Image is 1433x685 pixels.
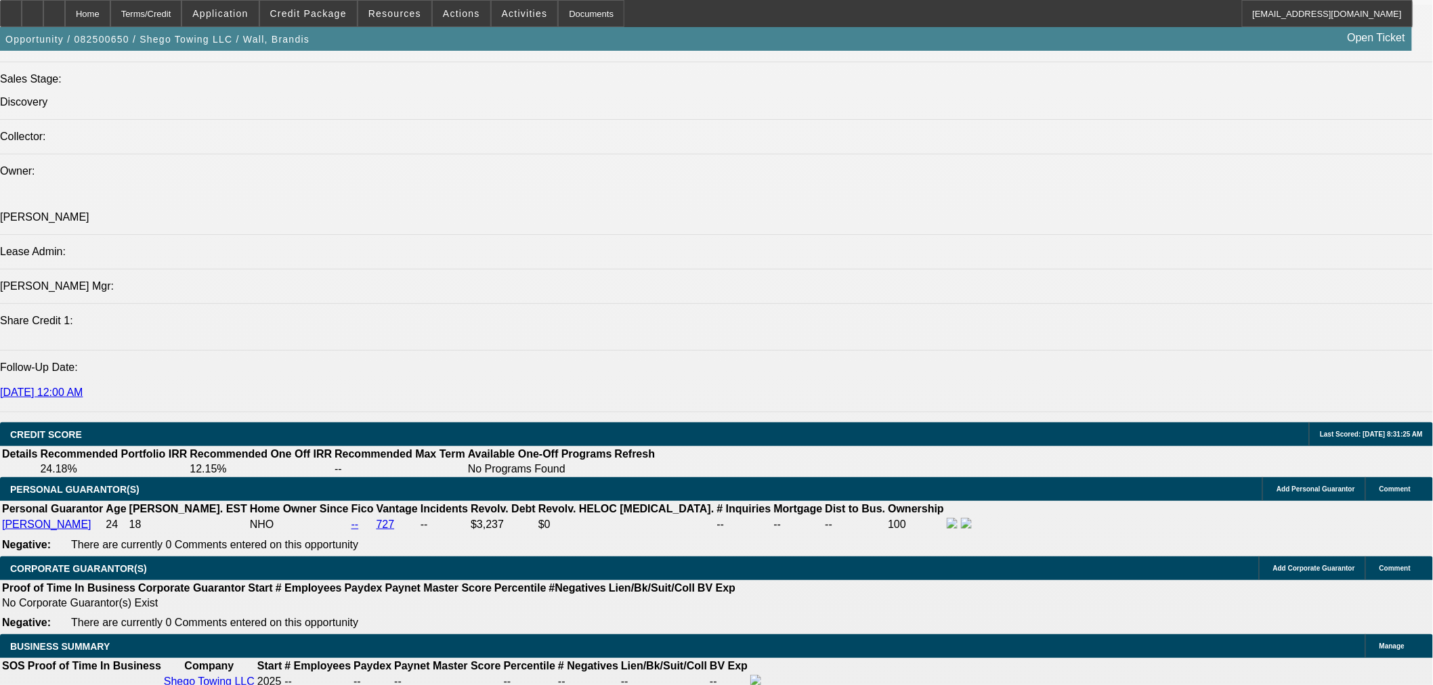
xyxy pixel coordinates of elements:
span: There are currently 0 Comments entered on this opportunity [71,539,358,550]
th: Proof of Time In Business [27,659,162,673]
td: No Corporate Guarantor(s) Exist [1,596,742,610]
span: Activities [502,8,548,19]
b: Age [106,503,126,514]
b: Negative: [2,539,51,550]
b: Negative: [2,617,51,628]
span: Add Personal Guarantor [1277,485,1355,493]
span: Resources [368,8,421,19]
span: There are currently 0 Comments entered on this opportunity [71,617,358,628]
b: Start [257,660,282,671]
b: Ownership [888,503,944,514]
td: -- [716,517,771,532]
td: -- [334,462,466,476]
span: Comment [1379,565,1411,572]
b: Percentile [504,660,555,671]
span: Opportunity / 082500650 / Shego Towing LLC / Wall, Brandis [5,34,309,45]
span: BUSINESS SUMMARY [10,641,110,652]
b: Percentile [494,582,546,594]
td: 18 [129,517,248,532]
td: NHO [249,517,349,532]
span: CORPORATE GUARANTOR(S) [10,563,147,574]
th: Recommended Max Term [334,447,466,461]
button: Credit Package [260,1,357,26]
b: Revolv. Debt [471,503,536,514]
span: CREDIT SCORE [10,429,82,440]
span: Add Corporate Guarantor [1273,565,1355,572]
b: Paydex [345,582,383,594]
td: -- [825,517,886,532]
button: Resources [358,1,431,26]
a: [PERSON_NAME] [2,518,91,530]
b: # Employees [284,660,351,671]
b: BV Exp [698,582,735,594]
b: Incidents [421,503,468,514]
span: Comment [1379,485,1411,493]
span: Last Scored: [DATE] 8:31:25 AM [1320,430,1423,438]
b: Start [248,582,272,594]
td: $3,237 [470,517,536,532]
b: Revolv. HELOC [MEDICAL_DATA]. [538,503,714,514]
td: $0 [538,517,715,532]
b: BV Exp [710,660,748,671]
span: Manage [1379,642,1405,650]
th: SOS [1,659,26,673]
th: Available One-Off Programs [467,447,613,461]
th: Recommended Portfolio IRR [39,447,188,461]
b: #Negatives [549,582,607,594]
button: Actions [433,1,490,26]
b: Corporate Guarantor [138,582,245,594]
b: Fico [351,503,374,514]
td: 24.18% [39,462,188,476]
span: PERSONAL GUARANTOR(S) [10,484,140,495]
b: # Employees [276,582,342,594]
b: Personal Guarantor [2,503,103,514]
b: Paydex [354,660,391,671]
img: linkedin-icon.png [961,518,972,529]
td: 12.15% [189,462,333,476]
b: Lien/Bk/Suit/Coll [609,582,695,594]
td: 24 [105,517,127,532]
td: -- [773,517,824,532]
th: Details [1,447,38,461]
th: Recommended One Off IRR [189,447,333,461]
b: Vantage [377,503,418,514]
b: Company [184,660,234,671]
a: 727 [377,518,395,530]
b: # Negatives [558,660,618,671]
b: [PERSON_NAME]. EST [129,503,247,514]
button: Application [182,1,258,26]
span: Credit Package [270,8,347,19]
b: # Inquiries [716,503,771,514]
b: Home Owner Since [250,503,349,514]
td: No Programs Found [467,462,613,476]
td: -- [420,517,469,532]
b: Paynet Master Score [385,582,492,594]
b: Lien/Bk/Suit/Coll [621,660,707,671]
button: Activities [492,1,558,26]
a: Open Ticket [1342,26,1411,49]
td: 100 [887,517,945,532]
th: Proof of Time In Business [1,581,136,595]
img: facebook-icon.png [947,518,958,529]
a: -- [351,518,359,530]
span: Application [192,8,248,19]
b: Dist to Bus. [826,503,886,514]
th: Refresh [614,447,656,461]
span: Actions [443,8,480,19]
b: Mortgage [774,503,823,514]
b: Paynet Master Score [394,660,500,671]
